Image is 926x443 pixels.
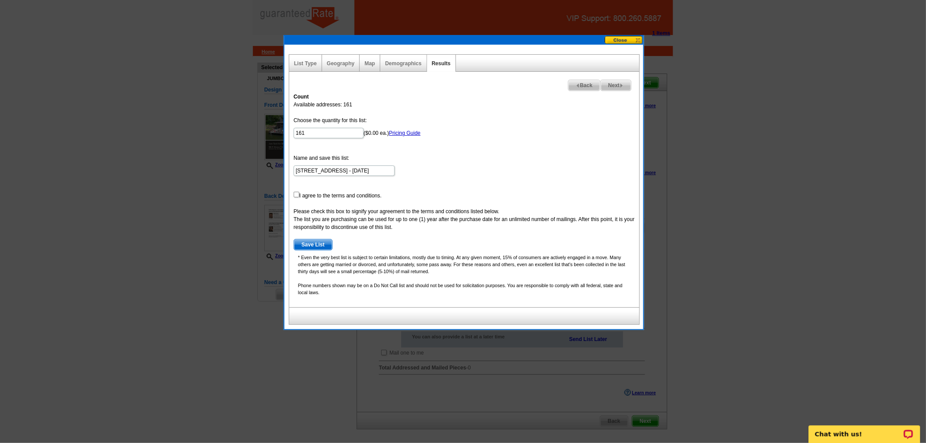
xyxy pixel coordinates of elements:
[385,60,421,67] a: Demographics
[568,80,600,91] a: Back
[294,254,635,275] p: * Even the very best list is subject to certain limitations, mostly due to timing. At any given m...
[294,116,635,250] form: ($0.00 ea.) I agree to the terms and conditions.
[600,80,631,91] a: Next
[294,154,349,162] label: Name and save this list:
[294,60,317,67] a: List Type
[294,94,309,100] strong: Count
[803,415,926,443] iframe: LiveChat chat widget
[289,88,639,307] div: Available addresses: 161
[601,80,631,91] span: Next
[576,84,580,88] img: button-prev-arrow-gray.png
[432,60,451,67] a: Results
[294,282,635,296] p: Phone numbers shown may be on a Do Not Call list and should not be used for solicitation purposes...
[294,239,333,250] button: Save List
[389,130,421,136] a: Pricing Guide
[620,84,624,88] img: button-next-arrow-gray.png
[365,60,375,67] a: Map
[327,60,354,67] a: Geography
[294,239,332,250] span: Save List
[294,207,635,231] div: Please check this box to signify your agreement to the terms and conditions listed below. The lis...
[294,116,367,124] label: Choose the quantity for this list:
